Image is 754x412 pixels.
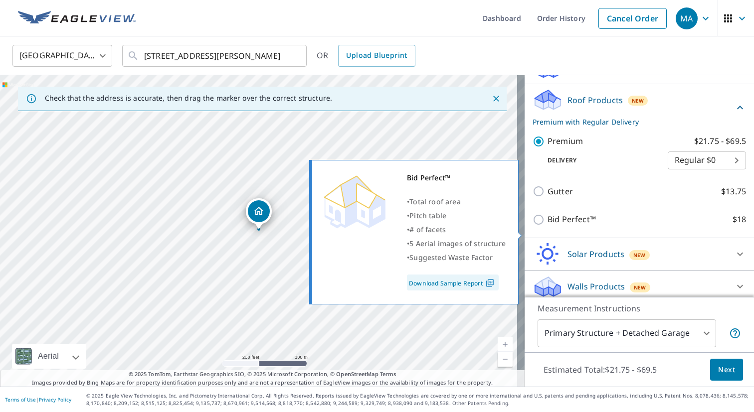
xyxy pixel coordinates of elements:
p: Solar Products [567,248,624,260]
img: EV Logo [18,11,136,26]
div: • [407,209,506,223]
div: [GEOGRAPHIC_DATA] [12,42,112,70]
div: Aerial [35,344,62,369]
span: Pitch table [409,211,446,220]
p: Measurement Instructions [538,302,741,314]
p: Gutter [548,185,573,198]
a: OpenStreetMap [336,370,378,378]
div: Bid Perfect™ [407,171,506,185]
div: Roof ProductsNewPremium with Regular Delivery [533,88,746,127]
a: Upload Blueprint [338,45,415,67]
div: Regular $0 [668,146,746,174]
p: Bid Perfect™ [548,213,596,226]
img: Premium [320,171,389,231]
p: Walls Products [567,280,625,292]
p: Premium [548,135,583,147]
span: Total roof area [409,197,461,206]
span: Your report will include the primary structure and a detached garage if one exists. [729,327,741,339]
div: • [407,237,506,251]
span: New [632,97,644,105]
span: Next [718,364,735,376]
span: 5 Aerial images of structure [409,239,506,248]
a: Terms of Use [5,396,36,403]
span: Upload Blueprint [346,49,407,62]
p: Roof Products [567,94,623,106]
p: $18 [733,213,746,226]
p: Estimated Total: $21.75 - $69.5 [536,359,665,381]
div: • [407,251,506,265]
div: Walls ProductsNew [533,275,746,298]
div: MA [676,7,698,29]
span: New [633,251,646,259]
a: Cancel Order [598,8,667,29]
button: Next [710,359,743,381]
p: © 2025 Eagle View Technologies, Inc. and Pictometry International Corp. All Rights Reserved. Repo... [86,392,749,407]
p: Delivery [533,156,668,165]
a: Terms [380,370,396,378]
span: New [634,283,646,291]
span: # of facets [409,225,446,234]
a: Current Level 17, Zoom In [498,337,513,352]
p: Premium with Regular Delivery [533,117,734,127]
div: Aerial [12,344,86,369]
div: OR [317,45,415,67]
p: $21.75 - $69.5 [694,135,746,147]
a: Download Sample Report [407,275,499,290]
span: Suggested Waste Factor [409,253,493,262]
div: • [407,223,506,237]
button: Close [490,92,503,105]
img: Pdf Icon [483,278,497,287]
div: Solar ProductsNew [533,242,746,266]
p: Check that the address is accurate, then drag the marker over the correct structure. [45,94,332,103]
div: • [407,195,506,209]
p: $13.75 [721,185,746,198]
input: Search by address or latitude-longitude [144,42,286,70]
div: Primary Structure + Detached Garage [538,319,716,347]
p: | [5,397,71,403]
a: Current Level 17, Zoom Out [498,352,513,367]
a: Privacy Policy [39,396,71,403]
div: Dropped pin, building 1, Residential property, 487 Calabay Parc Blvd Davenport, FL 33897 [246,198,272,229]
span: © 2025 TomTom, Earthstar Geographics SIO, © 2025 Microsoft Corporation, © [129,370,396,379]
